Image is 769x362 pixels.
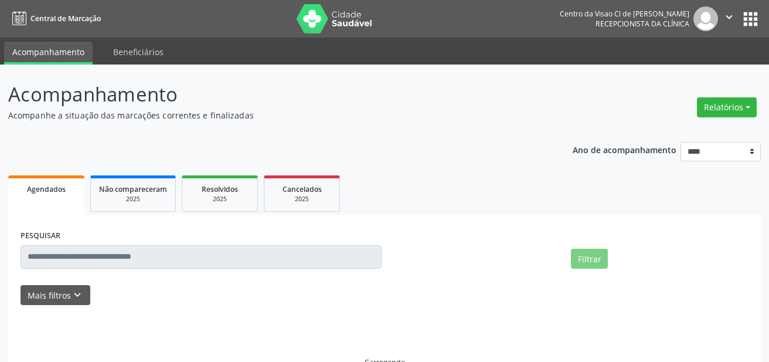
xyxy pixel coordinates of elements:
[27,184,66,194] span: Agendados
[596,19,689,29] span: Recepcionista da clínica
[105,42,172,62] a: Beneficiários
[71,289,84,302] i: keyboard_arrow_down
[560,9,689,19] div: Centro da Visao Cl de [PERSON_NAME]
[8,80,535,109] p: Acompanhamento
[21,285,90,306] button: Mais filtroskeyboard_arrow_down
[571,249,608,269] button: Filtrar
[573,142,676,157] p: Ano de acompanhamento
[8,109,535,121] p: Acompanhe a situação das marcações correntes e finalizadas
[8,9,101,28] a: Central de Marcação
[283,184,322,194] span: Cancelados
[4,42,93,65] a: Acompanhamento
[693,6,718,31] img: img
[21,227,60,245] label: PESQUISAR
[202,184,238,194] span: Resolvidos
[273,195,331,204] div: 2025
[718,6,740,31] button: 
[190,195,249,204] div: 2025
[30,13,101,23] span: Central de Marcação
[99,195,167,204] div: 2025
[697,97,757,117] button: Relatórios
[723,11,736,23] i: 
[99,184,167,194] span: Não compareceram
[740,9,761,29] button: apps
